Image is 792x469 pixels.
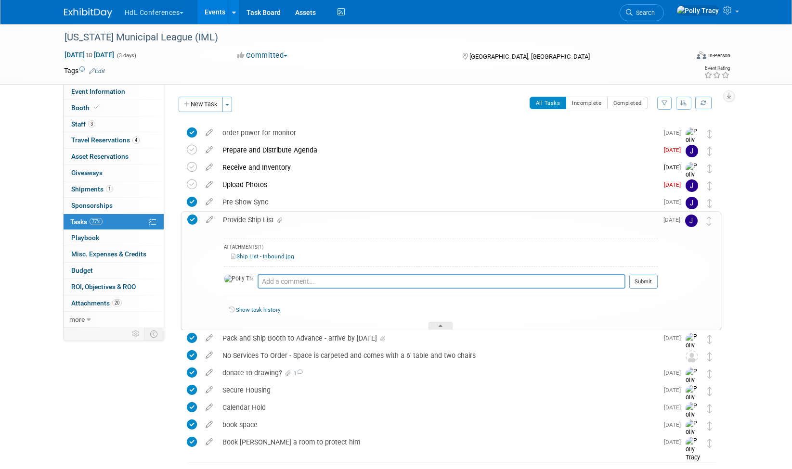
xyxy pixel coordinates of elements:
[71,250,146,258] span: Misc. Expenses & Credits
[707,181,712,190] i: Move task
[71,169,103,177] span: Giveaways
[218,365,658,381] div: donate to drawing?
[71,152,129,160] span: Asset Reservations
[707,369,712,379] i: Move task
[676,5,719,16] img: Polly Tracy
[231,253,294,260] a: Ship List - Inbound.jpg
[64,181,164,197] a: Shipments1
[620,4,664,21] a: Search
[201,180,218,189] a: edit
[64,198,164,214] a: Sponsorships
[664,147,686,153] span: [DATE]
[61,29,674,46] div: [US_STATE] Municipal League (IML)
[530,97,567,109] button: All Tasks
[218,142,658,158] div: Prepare and Distribute Agenda
[686,145,698,157] img: Johnny Nguyen
[88,120,95,127] span: 3
[686,385,700,410] img: Polly Tracy
[632,50,731,64] div: Event Format
[218,212,658,228] div: Provide Ship List
[607,97,648,109] button: Completed
[218,347,666,364] div: No Services To Order - Space is carpeted and comes with a 6' table and two chairs
[707,147,712,156] i: Move task
[71,88,125,95] span: Event Information
[707,387,712,396] i: Move task
[697,51,706,59] img: Format-Inperson.png
[201,146,218,154] a: edit
[686,402,700,428] img: Polly Tracy
[64,246,164,262] a: Misc. Expenses & Credits
[707,216,712,226] i: Move task
[201,128,218,137] a: edit
[234,51,291,61] button: Committed
[707,164,712,173] i: Move task
[629,275,658,289] button: Submit
[71,202,113,209] span: Sponsorships
[707,439,712,448] i: Move task
[201,163,218,172] a: edit
[201,198,218,206] a: edit
[686,179,698,192] img: Johnny Nguyen
[201,368,218,377] a: edit
[469,53,590,60] span: [GEOGRAPHIC_DATA], [GEOGRAPHIC_DATA]
[707,199,712,208] i: Move task
[707,129,712,139] i: Move task
[664,335,686,342] span: [DATE]
[664,199,686,205] span: [DATE]
[64,8,112,18] img: ExhibitDay
[686,350,698,363] img: Unassigned
[686,127,700,153] img: Polly Tracy
[71,266,93,274] span: Budget
[71,104,101,112] span: Booth
[201,386,218,394] a: edit
[106,185,113,192] span: 1
[64,149,164,165] a: Asset Reservations
[664,404,686,411] span: [DATE]
[71,234,99,241] span: Playbook
[664,129,686,136] span: [DATE]
[89,68,105,75] a: Edit
[224,275,253,283] img: Polly Tracy
[71,136,140,144] span: Travel Reservations
[71,299,122,307] span: Attachments
[64,66,105,76] td: Tags
[71,283,136,291] span: ROI, Objectives & ROO
[686,437,700,462] img: Polly Tracy
[64,116,164,132] a: Staff3
[201,334,218,342] a: edit
[85,51,94,59] span: to
[64,132,164,148] a: Travel Reservations4
[64,263,164,279] a: Budget
[707,352,712,361] i: Move task
[708,52,730,59] div: In-Person
[64,295,164,311] a: Attachments20
[664,439,686,445] span: [DATE]
[144,328,164,340] td: Toggle Event Tabs
[686,368,700,393] img: Polly Tracy
[707,404,712,413] i: Move task
[224,244,658,252] div: ATTACHMENTS
[292,370,303,377] span: 1
[64,100,164,116] a: Booth
[64,279,164,295] a: ROI, Objectives & ROO
[218,399,658,416] div: Calendar Hold
[664,369,686,376] span: [DATE]
[64,230,164,246] a: Playbook
[566,97,608,109] button: Incomplete
[71,120,95,128] span: Staff
[64,84,164,100] a: Event Information
[112,299,122,306] span: 20
[218,159,658,176] div: Receive and Inventory
[218,417,658,433] div: book space
[179,97,223,112] button: New Task
[116,52,136,59] span: (3 days)
[695,97,712,109] a: Refresh
[685,215,698,227] img: Johnny Nguyen
[94,105,99,110] i: Booth reservation complete
[664,181,686,188] span: [DATE]
[201,403,218,412] a: edit
[707,335,712,344] i: Move task
[686,333,700,358] img: Polly Tracy
[132,137,140,144] span: 4
[70,218,103,226] span: Tasks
